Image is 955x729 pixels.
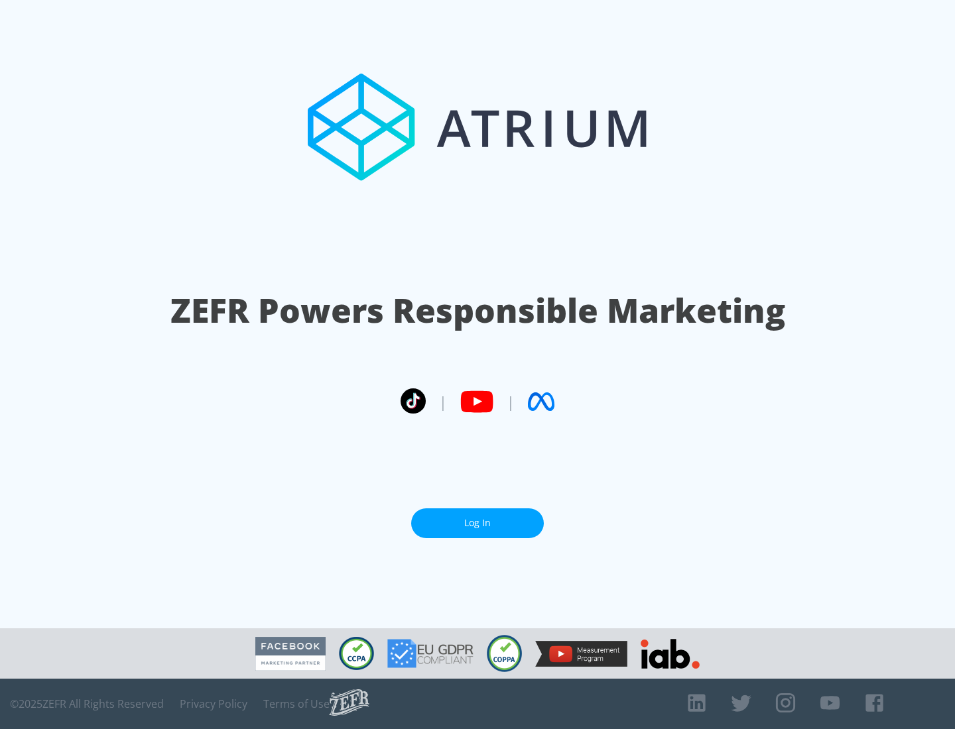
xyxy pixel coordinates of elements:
span: | [439,392,447,412]
img: YouTube Measurement Program [535,641,627,667]
img: IAB [641,639,700,669]
a: Log In [411,508,544,538]
img: Facebook Marketing Partner [255,637,326,671]
h1: ZEFR Powers Responsible Marketing [170,288,785,333]
a: Terms of Use [263,697,330,710]
img: GDPR Compliant [387,639,474,668]
span: © 2025 ZEFR All Rights Reserved [10,697,164,710]
img: CCPA Compliant [339,637,374,670]
a: Privacy Policy [180,697,247,710]
span: | [507,392,515,412]
img: COPPA Compliant [487,635,522,672]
